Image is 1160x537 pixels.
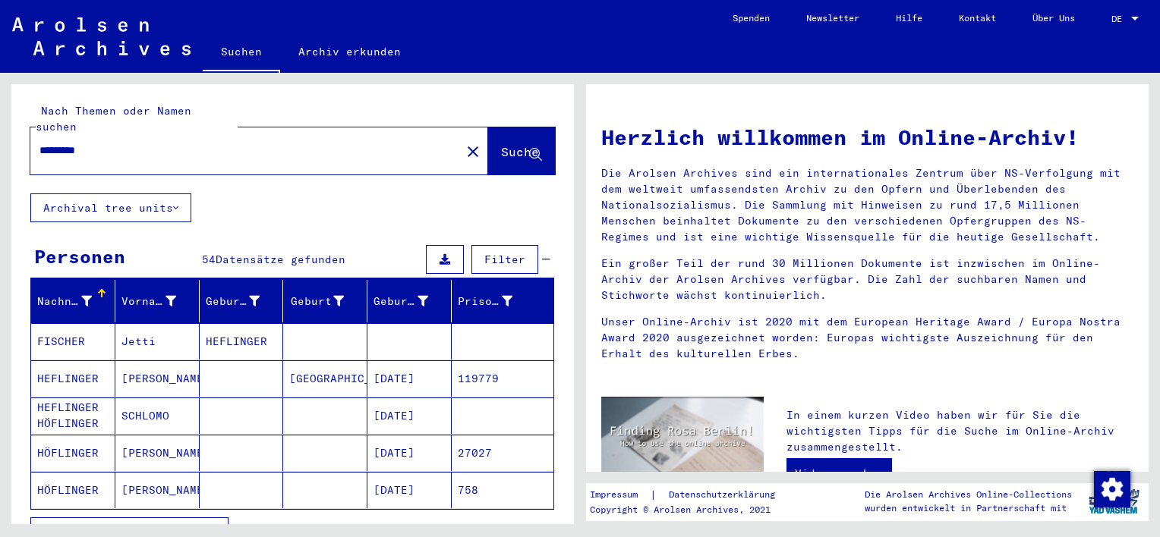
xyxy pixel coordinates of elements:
mat-label: Nach Themen oder Namen suchen [36,104,191,133]
mat-cell: 27027 [452,435,553,471]
p: Die Arolsen Archives Online-Collections [865,488,1072,501]
div: Geburt‏ [289,294,344,309]
mat-cell: [PERSON_NAME] [115,360,200,397]
div: Vorname [121,294,176,309]
a: Video ansehen [786,458,892,488]
mat-header-cell: Nachname [31,280,115,322]
div: Geburtsname [206,289,283,313]
div: | [590,487,793,503]
div: Geburtsdatum [374,294,428,309]
mat-header-cell: Geburtsname [200,280,284,322]
mat-header-cell: Geburt‏ [283,280,367,322]
mat-cell: FISCHER [31,323,115,360]
img: Arolsen_neg.svg [12,17,191,55]
button: Archival tree units [30,193,191,222]
mat-icon: close [464,143,482,161]
mat-cell: 758 [452,472,553,508]
mat-cell: [DATE] [367,472,452,508]
mat-cell: [DATE] [367,397,452,434]
mat-cell: HÖFLINGER [31,435,115,471]
h1: Herzlich willkommen im Online-Archiv! [601,121,1133,153]
span: DE [1111,14,1128,24]
img: Zustimmung ändern [1094,471,1130,507]
div: Personen [34,243,125,270]
span: Filter [484,253,525,266]
div: Nachname [37,289,115,313]
div: Zustimmung ändern [1093,470,1130,507]
mat-cell: Jetti [115,323,200,360]
mat-cell: HEFLINGER [31,360,115,397]
mat-header-cell: Vorname [115,280,200,322]
div: Geburtsname [206,294,260,309]
div: Vorname [121,289,199,313]
button: Filter [471,245,538,274]
mat-cell: [PERSON_NAME] [115,435,200,471]
div: Geburt‏ [289,289,367,313]
mat-cell: [DATE] [367,435,452,471]
mat-cell: [GEOGRAPHIC_DATA] [283,360,367,397]
mat-cell: [PERSON_NAME] [115,472,200,508]
img: yv_logo.png [1086,482,1143,520]
a: Impressum [590,487,650,503]
a: Archiv erkunden [280,33,419,70]
p: Unser Online-Archiv ist 2020 mit dem European Heritage Award / Europa Nostra Award 2020 ausgezeic... [601,314,1133,362]
p: In einem kurzen Video haben wir für Sie die wichtigsten Tipps für die Suche im Online-Archiv zusa... [786,407,1133,455]
mat-cell: HÖFLINGER [31,472,115,508]
div: Prisoner # [458,289,535,313]
button: Suche [488,127,555,174]
mat-cell: SCHLOMO [115,397,200,434]
mat-cell: 119779 [452,360,553,397]
a: Datenschutzerklärung [657,487,793,503]
p: Copyright © Arolsen Archives, 2021 [590,503,793,517]
mat-header-cell: Prisoner # [452,280,553,322]
mat-cell: [DATE] [367,360,452,397]
span: 54 [202,253,216,266]
mat-header-cell: Geburtsdatum [367,280,452,322]
button: Clear [458,136,488,166]
div: Prisoner # [458,294,512,309]
p: wurden entwickelt in Partnerschaft mit [865,501,1072,515]
mat-cell: HEFLINGER HÖFLINGER [31,397,115,434]
p: Die Arolsen Archives sind ein internationales Zentrum über NS-Verfolgung mit dem weltweit umfasse... [601,165,1133,245]
div: Geburtsdatum [374,289,451,313]
p: Ein großer Teil der rund 30 Millionen Dokumente ist inzwischen im Online-Archiv der Arolsen Archi... [601,256,1133,303]
span: Suche [501,144,539,159]
a: Suchen [203,33,280,73]
mat-cell: HEFLINGER [200,323,284,360]
div: Nachname [37,294,92,309]
span: Datensätze gefunden [216,253,345,266]
img: video.jpg [601,397,764,485]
